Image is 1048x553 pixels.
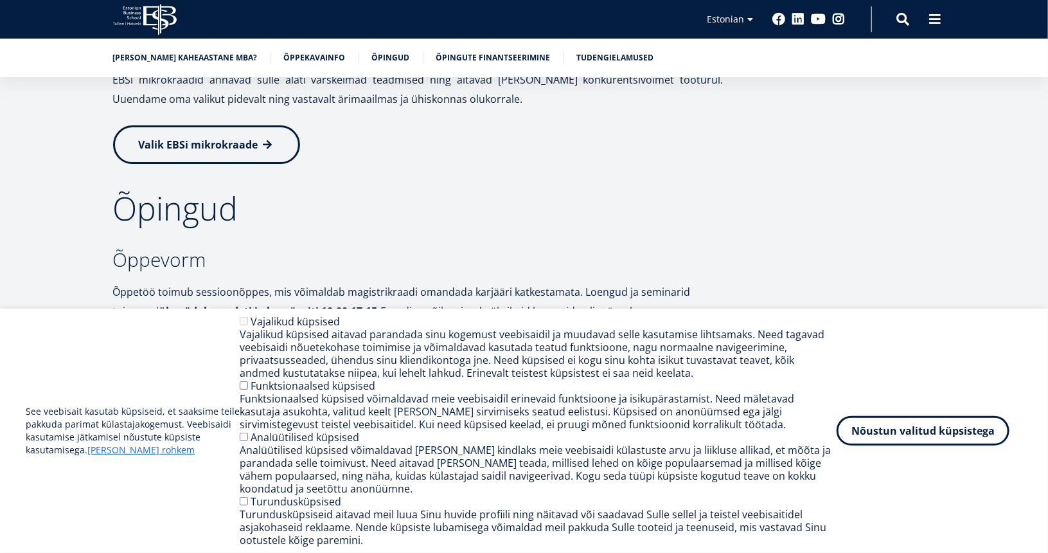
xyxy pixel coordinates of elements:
h3: Õppevorm [113,250,724,269]
a: Tudengielamused [577,51,654,64]
label: Funktsionaalsed küpsised [251,379,375,393]
div: Vajalikud küpsised aitavad parandada sinu kogemust veebisaidil ja muudavad selle kasutamise lihts... [240,328,837,379]
span: Valik EBSi mikrokraade [139,138,258,152]
a: Facebook [773,13,786,26]
a: Õpingud [372,51,410,64]
input: Kaheaastane MBA [3,143,12,152]
a: Linkedin [792,13,805,26]
div: Analüütilised küpsised võimaldavad [PERSON_NAME] kindlaks meie veebisaidi külastuste arvu ja liik... [240,444,837,495]
a: Õpingute finantseerimine [436,51,551,64]
span: Kaheaastane MBA [15,143,84,154]
p: EBSi mikrokraadid annavad sulle alati värskeimad teadmised ning aitavad [PERSON_NAME] konkurentsi... [113,70,724,109]
p: See veebisait kasutab küpsiseid, et saaksime teile pakkuda parimat külastajakogemust. Veebisaidi ... [26,405,240,457]
a: [PERSON_NAME] kaheaastane MBA? [113,51,258,64]
span: Tehnoloogia ja innovatsiooni juhtimine (MBA) [15,159,189,171]
div: Turundusküpsiseid aitavad meil luua Sinu huvide profiili ning näitavad või saadavad Sulle sellel ... [240,508,837,547]
span: Perekonnanimi [305,1,364,12]
h2: Õpingud [113,192,724,224]
input: Tehnoloogia ja innovatsiooni juhtimine (MBA) [3,160,12,168]
a: Youtube [812,13,826,26]
strong: üle nädala reedeti ja laupäeviti 10:00-17:15. [159,304,381,318]
div: Funktsionaalsed küpsised võimaldavad meie veebisaidil erinevaid funktsioone ja isikupärastamist. ... [240,392,837,431]
input: Üheaastane eestikeelne MBA [3,127,12,135]
label: Analüütilised küpsised [251,430,359,444]
a: Valik EBSi mikrokraade [113,125,300,164]
label: Turundusküpsised [251,494,341,509]
a: Instagram [833,13,846,26]
p: Õppetöö toimub sessioonõppes, mis võimaldab magistrikraadi omandada karjääri katkestamata. Loengu... [113,282,724,321]
button: Nõustun valitud küpsistega [837,416,1009,446]
a: Õppekavainfo [284,51,346,64]
label: Vajalikud küpsised [251,314,340,329]
a: [PERSON_NAME] rohkem [87,444,195,457]
span: Üheaastane eestikeelne MBA [15,126,125,138]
